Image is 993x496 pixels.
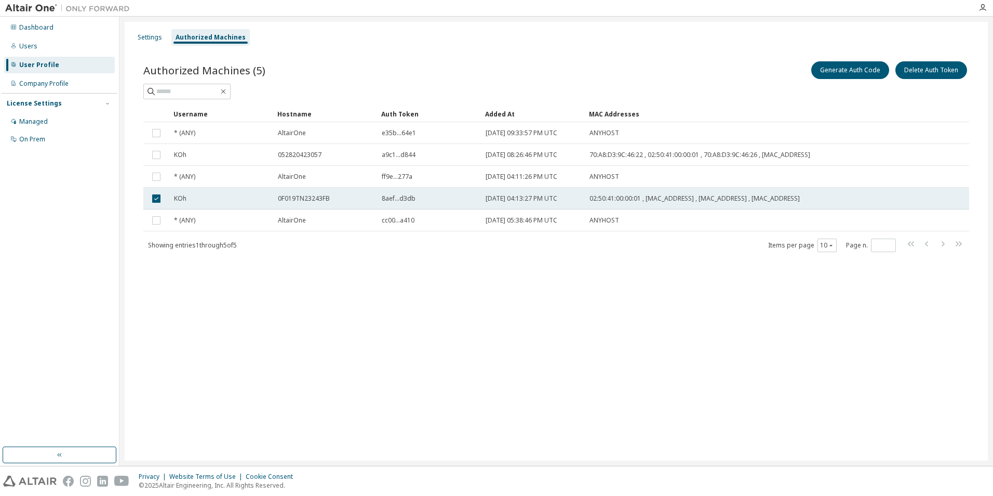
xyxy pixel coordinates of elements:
[382,194,415,203] span: 8aef...d3db
[19,23,53,32] div: Dashboard
[19,118,48,126] div: Managed
[19,135,45,143] div: On Prem
[811,61,889,79] button: Generate Auth Code
[382,151,415,159] span: a9c1...d844
[486,151,557,159] span: [DATE] 08:26:46 PM UTC
[589,129,619,137] span: ANYHOST
[486,129,557,137] span: [DATE] 09:33:57 PM UTC
[486,216,557,225] span: [DATE] 05:38:46 PM UTC
[278,194,330,203] span: 0F019TN23243FB
[148,241,237,250] span: Showing entries 1 through 5 of 5
[895,61,967,79] button: Delete Auth Token
[485,106,581,122] div: Added At
[174,173,195,181] span: * (ANY)
[19,42,37,50] div: Users
[7,99,62,108] div: License Settings
[382,129,416,137] span: e35b...64e1
[820,241,834,250] button: 10
[19,80,69,88] div: Company Profile
[846,239,896,252] span: Page n.
[589,106,863,122] div: MAC Addresses
[3,476,57,487] img: altair_logo.svg
[277,106,373,122] div: Hostname
[382,173,412,181] span: ff9e...277a
[382,216,414,225] span: cc00...a410
[139,481,299,490] p: © 2025 Altair Engineering, Inc. All Rights Reserved.
[589,216,619,225] span: ANYHOST
[589,173,619,181] span: ANYHOST
[63,476,74,487] img: facebook.svg
[278,173,306,181] span: AltairOne
[486,173,557,181] span: [DATE] 04:11:26 PM UTC
[589,194,800,203] span: 02:50:41:00:00:01 , [MAC_ADDRESS] , [MAC_ADDRESS] , [MAC_ADDRESS]
[138,33,162,42] div: Settings
[174,129,195,137] span: * (ANY)
[278,151,321,159] span: 052820423057
[173,106,269,122] div: Username
[139,473,169,481] div: Privacy
[589,151,810,159] span: 70:A8:D3:9C:46:22 , 02:50:41:00:00:01 , 70:A8:D3:9C:46:26 , [MAC_ADDRESS]
[97,476,108,487] img: linkedin.svg
[143,63,265,77] span: Authorized Machines (5)
[486,194,557,203] span: [DATE] 04:13:27 PM UTC
[174,151,186,159] span: KOh
[80,476,91,487] img: instagram.svg
[174,216,195,225] span: * (ANY)
[278,129,306,137] span: AltairOne
[246,473,299,481] div: Cookie Consent
[19,61,59,69] div: User Profile
[768,239,837,252] span: Items per page
[176,33,246,42] div: Authorized Machines
[381,106,477,122] div: Auth Token
[174,194,186,203] span: KOh
[5,3,135,14] img: Altair One
[278,216,306,225] span: AltairOne
[114,476,129,487] img: youtube.svg
[169,473,246,481] div: Website Terms of Use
